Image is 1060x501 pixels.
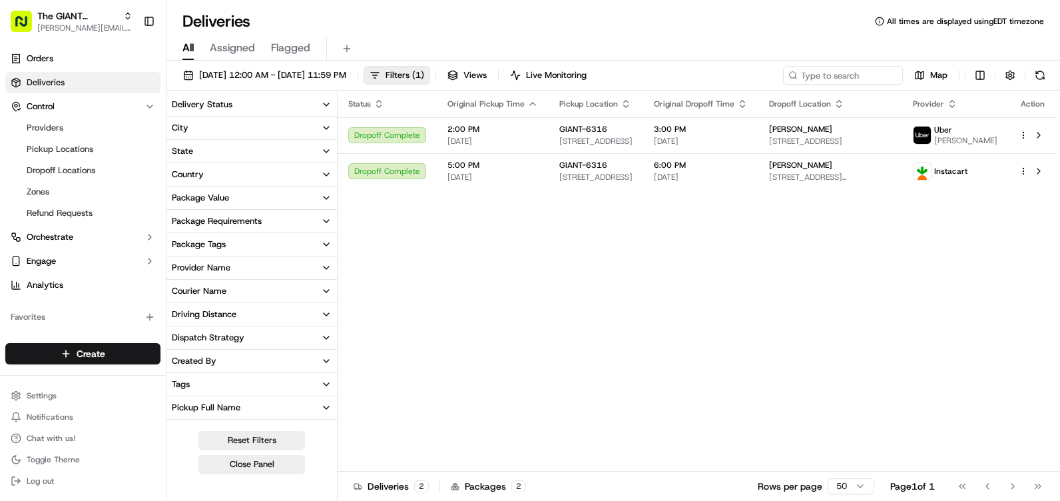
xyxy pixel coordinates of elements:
[559,124,607,135] span: GIANT-6316
[412,69,424,81] span: ( 1 )
[27,412,73,422] span: Notifications
[5,343,160,364] button: Create
[27,186,49,198] span: Zones
[526,69,587,81] span: Live Monitoring
[914,127,931,144] img: profile_uber_ahold_partner.png
[890,480,935,493] div: Page 1 of 1
[166,420,337,442] button: Pickup Business Name
[210,40,255,56] span: Assigned
[27,231,73,243] span: Orchestrate
[198,431,305,450] button: Reset Filters
[21,119,144,137] a: Providers
[5,5,138,37] button: The GIANT Company[PERSON_NAME][EMAIL_ADDRESS][PERSON_NAME][DOMAIN_NAME]
[172,355,216,367] div: Created By
[769,136,892,147] span: [STREET_ADDRESS]
[654,172,748,183] span: [DATE]
[354,480,429,493] div: Deliveries
[27,77,65,89] span: Deliveries
[27,207,93,219] span: Refund Requests
[504,66,593,85] button: Live Monitoring
[166,373,337,396] button: Tags
[559,172,633,183] span: [STREET_ADDRESS]
[27,255,56,267] span: Engage
[21,204,144,223] a: Refund Requests
[769,172,892,183] span: [STREET_ADDRESS][PERSON_NAME]
[37,9,118,23] button: The GIANT Company
[27,101,55,113] span: Control
[177,66,352,85] button: [DATE] 12:00 AM - [DATE] 11:59 PM
[769,99,831,109] span: Dropoff Location
[166,326,337,349] button: Dispatch Strategy
[166,93,337,116] button: Delivery Status
[1019,99,1047,109] div: Action
[654,136,748,147] span: [DATE]
[386,69,424,81] span: Filters
[198,455,305,474] button: Close Panel
[769,160,832,171] span: [PERSON_NAME]
[199,69,346,81] span: [DATE] 12:00 AM - [DATE] 11:59 PM
[166,233,337,256] button: Package Tags
[27,122,63,134] span: Providers
[182,11,250,32] h1: Deliveries
[451,480,526,493] div: Packages
[21,140,144,159] a: Pickup Locations
[5,386,160,405] button: Settings
[172,145,193,157] div: State
[5,96,160,117] button: Control
[27,454,80,465] span: Toggle Theme
[559,99,618,109] span: Pickup Location
[166,303,337,326] button: Driving Distance
[172,262,230,274] div: Provider Name
[172,425,260,437] div: Pickup Business Name
[654,160,748,171] span: 6:00 PM
[364,66,430,85] button: Filters(1)
[27,165,95,177] span: Dropoff Locations
[654,124,748,135] span: 3:00 PM
[5,274,160,296] a: Analytics
[447,99,525,109] span: Original Pickup Time
[5,250,160,272] button: Engage
[463,69,487,81] span: Views
[414,480,429,492] div: 2
[447,160,538,171] span: 5:00 PM
[166,140,337,163] button: State
[5,306,160,328] div: Favorites
[914,163,931,180] img: profile_instacart_ahold_partner.png
[172,378,190,390] div: Tags
[5,472,160,490] button: Log out
[166,187,337,209] button: Package Value
[172,402,240,414] div: Pickup Full Name
[182,40,194,56] span: All
[559,136,633,147] span: [STREET_ADDRESS]
[348,99,371,109] span: Status
[511,480,526,492] div: 2
[654,99,734,109] span: Original Dropoff Time
[5,429,160,448] button: Chat with us!
[172,308,236,320] div: Driving Distance
[930,69,947,81] span: Map
[172,332,244,344] div: Dispatch Strategy
[934,135,997,146] span: [PERSON_NAME]
[172,122,188,134] div: City
[172,192,229,204] div: Package Value
[172,239,226,250] div: Package Tags
[27,53,53,65] span: Orders
[271,40,310,56] span: Flagged
[27,143,93,155] span: Pickup Locations
[5,408,160,426] button: Notifications
[166,396,337,419] button: Pickup Full Name
[166,256,337,279] button: Provider Name
[166,280,337,302] button: Courier Name
[5,450,160,469] button: Toggle Theme
[447,136,538,147] span: [DATE]
[21,161,144,180] a: Dropoff Locations
[758,480,822,493] p: Rows per page
[447,172,538,183] span: [DATE]
[77,347,105,360] span: Create
[172,99,232,111] div: Delivery Status
[27,433,75,444] span: Chat with us!
[1031,66,1049,85] button: Refresh
[913,99,944,109] span: Provider
[37,23,132,33] span: [PERSON_NAME][EMAIL_ADDRESS][PERSON_NAME][DOMAIN_NAME]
